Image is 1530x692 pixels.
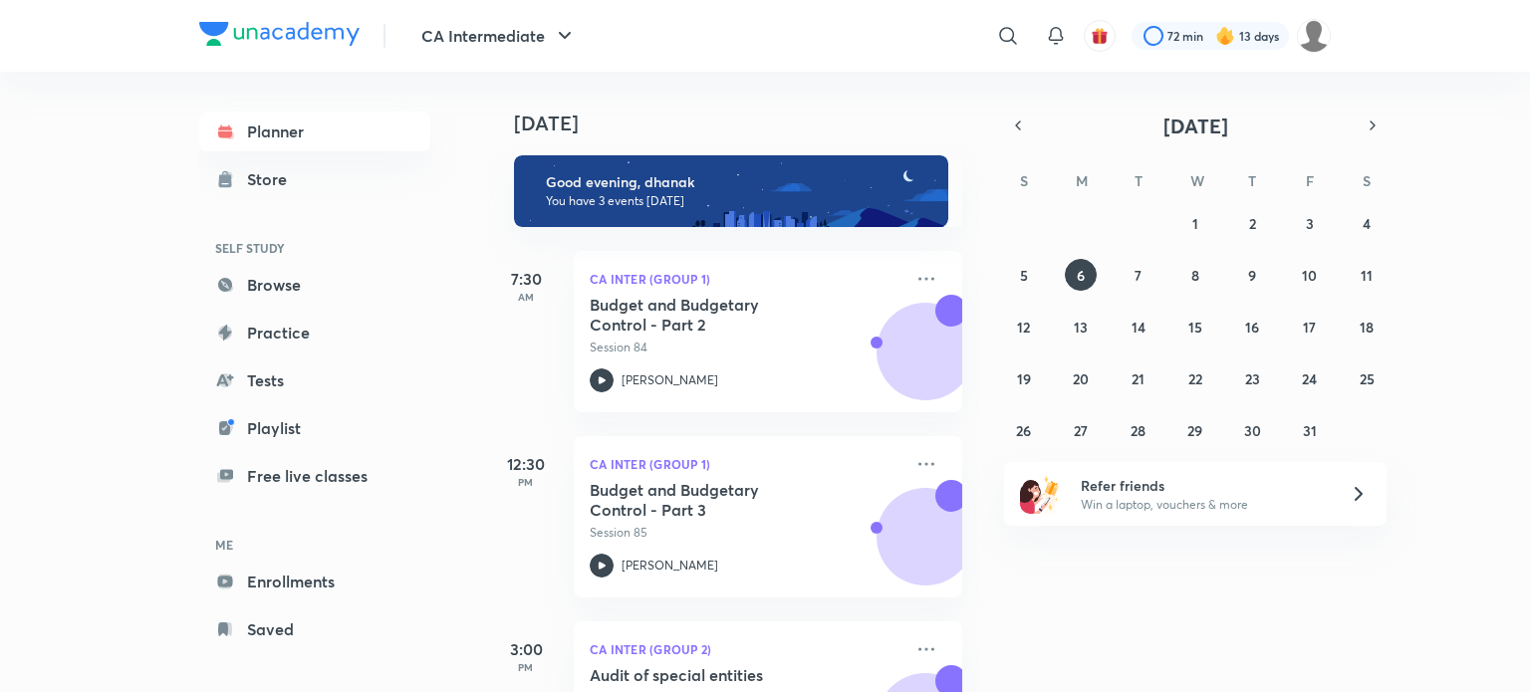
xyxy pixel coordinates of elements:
abbr: Sunday [1020,171,1028,190]
img: referral [1020,474,1060,514]
button: October 15, 2025 [1179,311,1211,343]
button: October 20, 2025 [1065,362,1097,394]
p: [PERSON_NAME] [622,557,718,575]
a: Store [199,159,430,199]
abbr: October 1, 2025 [1192,214,1198,233]
img: Avatar [878,499,973,594]
button: October 12, 2025 [1008,311,1040,343]
button: October 21, 2025 [1123,362,1154,394]
abbr: October 18, 2025 [1360,318,1374,337]
abbr: October 21, 2025 [1132,369,1145,388]
abbr: October 19, 2025 [1017,369,1031,388]
button: CA Intermediate [409,16,589,56]
abbr: October 26, 2025 [1016,421,1031,440]
abbr: October 16, 2025 [1245,318,1259,337]
button: October 9, 2025 [1236,259,1268,291]
p: CA Inter (Group 1) [590,267,902,291]
span: [DATE] [1163,113,1228,139]
button: October 7, 2025 [1123,259,1154,291]
abbr: October 4, 2025 [1363,214,1371,233]
p: AM [486,291,566,303]
abbr: October 27, 2025 [1074,421,1088,440]
abbr: Wednesday [1190,171,1204,190]
p: CA Inter (Group 1) [590,452,902,476]
img: avatar [1091,27,1109,45]
button: October 10, 2025 [1294,259,1326,291]
abbr: October 12, 2025 [1017,318,1030,337]
abbr: October 29, 2025 [1187,421,1202,440]
abbr: October 25, 2025 [1360,369,1375,388]
h6: SELF STUDY [199,231,430,265]
abbr: October 24, 2025 [1302,369,1317,388]
h5: Audit of special entities [590,665,838,685]
button: October 19, 2025 [1008,362,1040,394]
abbr: October 14, 2025 [1132,318,1146,337]
h6: Refer friends [1081,475,1326,496]
abbr: October 30, 2025 [1244,421,1261,440]
p: PM [486,661,566,673]
button: October 26, 2025 [1008,414,1040,446]
p: PM [486,476,566,488]
button: October 11, 2025 [1351,259,1383,291]
div: Store [247,167,299,191]
button: October 16, 2025 [1236,311,1268,343]
abbr: October 11, 2025 [1361,266,1373,285]
h5: Budget and Budgetary Control - Part 2 [590,295,838,335]
button: October 6, 2025 [1065,259,1097,291]
button: October 3, 2025 [1294,207,1326,239]
button: October 4, 2025 [1351,207,1383,239]
h6: Good evening, dhanak [546,173,930,191]
button: October 8, 2025 [1179,259,1211,291]
button: October 24, 2025 [1294,362,1326,394]
button: October 23, 2025 [1236,362,1268,394]
a: Saved [199,609,430,649]
p: Session 84 [590,339,902,356]
abbr: October 20, 2025 [1073,369,1089,388]
button: October 29, 2025 [1179,414,1211,446]
abbr: Friday [1306,171,1314,190]
a: Planner [199,112,430,151]
button: October 31, 2025 [1294,414,1326,446]
abbr: Tuesday [1135,171,1143,190]
h5: 3:00 [486,637,566,661]
abbr: October 7, 2025 [1135,266,1142,285]
button: October 27, 2025 [1065,414,1097,446]
button: October 25, 2025 [1351,362,1383,394]
abbr: October 31, 2025 [1303,421,1317,440]
button: October 13, 2025 [1065,311,1097,343]
button: October 18, 2025 [1351,311,1383,343]
p: You have 3 events [DATE] [546,193,930,209]
h5: Budget and Budgetary Control - Part 3 [590,480,838,520]
a: Tests [199,360,430,400]
button: October 5, 2025 [1008,259,1040,291]
abbr: October 3, 2025 [1306,214,1314,233]
a: Free live classes [199,456,430,496]
p: CA Inter (Group 2) [590,637,902,661]
h5: 12:30 [486,452,566,476]
img: dhanak [1297,19,1331,53]
abbr: October 9, 2025 [1248,266,1256,285]
abbr: October 17, 2025 [1303,318,1316,337]
p: Session 85 [590,524,902,542]
abbr: Thursday [1248,171,1256,190]
h4: [DATE] [514,112,982,135]
img: streak [1215,26,1235,46]
button: avatar [1084,20,1116,52]
abbr: October 15, 2025 [1188,318,1202,337]
abbr: October 13, 2025 [1074,318,1088,337]
abbr: October 5, 2025 [1020,266,1028,285]
abbr: October 10, 2025 [1302,266,1317,285]
abbr: October 23, 2025 [1245,369,1260,388]
button: October 30, 2025 [1236,414,1268,446]
button: October 2, 2025 [1236,207,1268,239]
button: October 17, 2025 [1294,311,1326,343]
a: Enrollments [199,562,430,601]
a: Browse [199,265,430,305]
p: Win a laptop, vouchers & more [1081,496,1326,514]
button: [DATE] [1032,112,1359,139]
abbr: October 22, 2025 [1188,369,1202,388]
abbr: October 6, 2025 [1077,266,1085,285]
p: [PERSON_NAME] [622,371,718,389]
a: Practice [199,313,430,352]
abbr: Monday [1076,171,1088,190]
